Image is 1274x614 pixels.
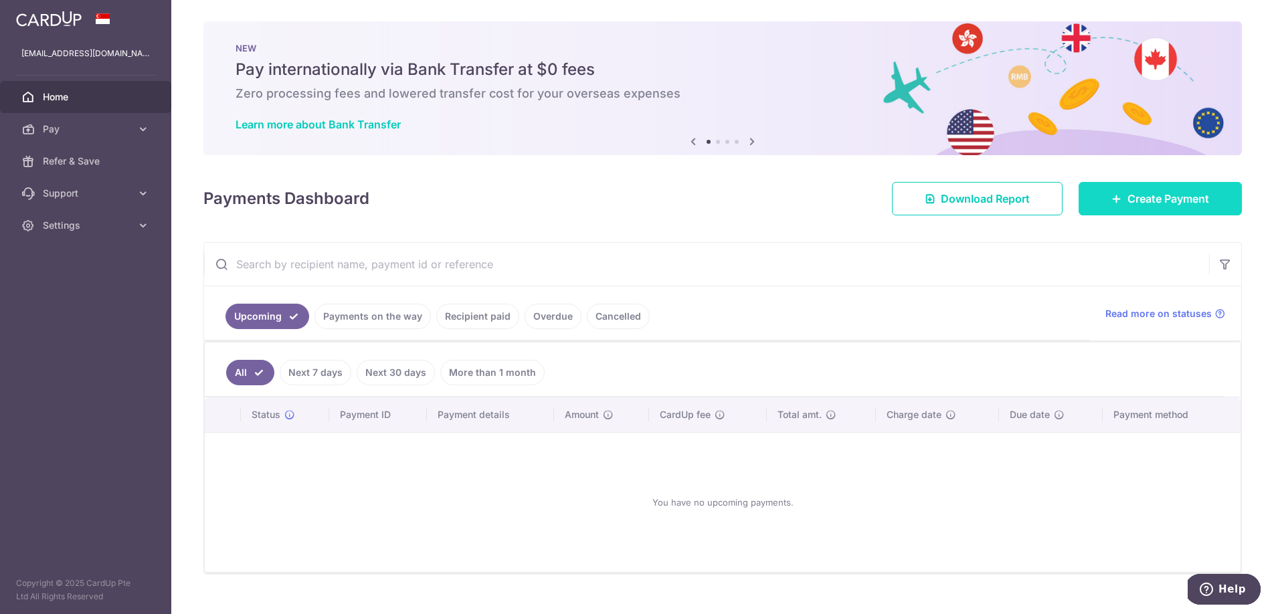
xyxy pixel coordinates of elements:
span: Help [31,9,58,21]
span: Settings [43,219,131,232]
th: Payment details [427,397,554,432]
span: Status [252,408,280,421]
span: Charge date [887,408,941,421]
a: Cancelled [587,304,650,329]
th: Payment ID [329,397,427,432]
a: Overdue [525,304,581,329]
input: Search by recipient name, payment id or reference [204,243,1209,286]
h5: Pay internationally via Bank Transfer at $0 fees [236,59,1210,80]
h6: Zero processing fees and lowered transfer cost for your overseas expenses [236,86,1210,102]
a: More than 1 month [440,360,545,385]
span: Total amt. [778,408,822,421]
th: Payment method [1103,397,1241,432]
span: Due date [1010,408,1050,421]
img: Bank transfer banner [203,21,1242,155]
a: All [226,360,274,385]
p: NEW [236,43,1210,54]
div: You have no upcoming payments. [221,443,1224,561]
a: Download Report [892,182,1063,215]
iframe: Opens a widget where you can find more information [1188,574,1261,607]
span: Read more on statuses [1105,307,1212,320]
span: Create Payment [1127,191,1209,207]
span: CardUp fee [660,408,711,421]
h4: Payments Dashboard [203,187,369,211]
a: Recipient paid [436,304,519,329]
a: Next 7 days [280,360,351,385]
span: Amount [565,408,599,421]
span: Download Report [941,191,1030,207]
span: Pay [43,122,131,136]
a: Payments on the way [314,304,431,329]
span: Support [43,187,131,200]
p: [EMAIL_ADDRESS][DOMAIN_NAME] [21,47,150,60]
a: Learn more about Bank Transfer [236,118,401,131]
a: Read more on statuses [1105,307,1225,320]
a: Upcoming [225,304,309,329]
a: Next 30 days [357,360,435,385]
span: Refer & Save [43,155,131,168]
img: CardUp [16,11,82,27]
span: Home [43,90,131,104]
a: Create Payment [1079,182,1242,215]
